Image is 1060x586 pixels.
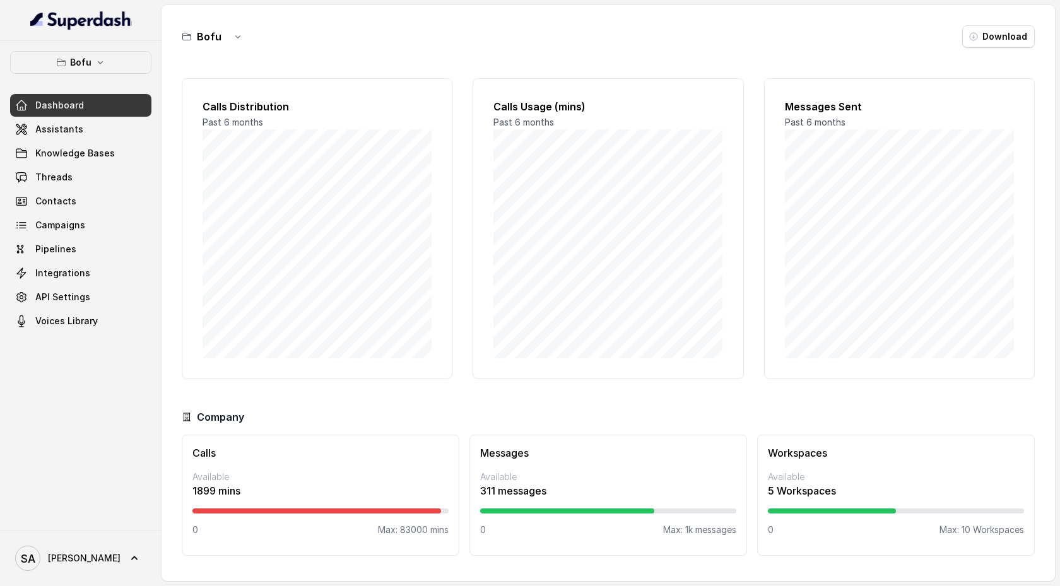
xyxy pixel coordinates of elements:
h2: Calls Distribution [203,99,432,114]
span: Integrations [35,267,90,279]
span: Pipelines [35,243,76,255]
a: Knowledge Bases [10,142,151,165]
a: Campaigns [10,214,151,237]
p: Max: 83000 mins [378,524,449,536]
button: Download [962,25,1035,48]
p: Bofu [70,55,91,70]
p: Available [480,471,736,483]
span: Past 6 months [493,117,554,127]
p: Available [192,471,449,483]
p: 5 Workspaces [768,483,1024,498]
span: Voices Library [35,315,98,327]
span: Threads [35,171,73,184]
h2: Messages Sent [785,99,1014,114]
h3: Calls [192,445,449,460]
span: Assistants [35,123,83,136]
a: Voices Library [10,310,151,332]
span: Campaigns [35,219,85,231]
p: 0 [192,524,198,536]
h3: Bofu [197,29,221,44]
img: light.svg [30,10,132,30]
a: Threads [10,166,151,189]
a: Integrations [10,262,151,284]
h3: Workspaces [768,445,1024,460]
h2: Calls Usage (mins) [493,99,722,114]
text: SA [21,552,35,565]
p: Max: 1k messages [663,524,736,536]
h3: Messages [480,445,736,460]
span: API Settings [35,291,90,303]
a: Dashboard [10,94,151,117]
a: [PERSON_NAME] [10,541,151,576]
span: Dashboard [35,99,84,112]
span: [PERSON_NAME] [48,552,121,565]
p: Available [768,471,1024,483]
p: Max: 10 Workspaces [939,524,1024,536]
a: Pipelines [10,238,151,261]
p: 0 [480,524,486,536]
p: 0 [768,524,774,536]
button: Bofu [10,51,151,74]
a: API Settings [10,286,151,308]
a: Contacts [10,190,151,213]
h3: Company [197,409,244,425]
span: Contacts [35,195,76,208]
span: Past 6 months [785,117,845,127]
p: 311 messages [480,483,736,498]
a: Assistants [10,118,151,141]
p: 1899 mins [192,483,449,498]
span: Past 6 months [203,117,263,127]
span: Knowledge Bases [35,147,115,160]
